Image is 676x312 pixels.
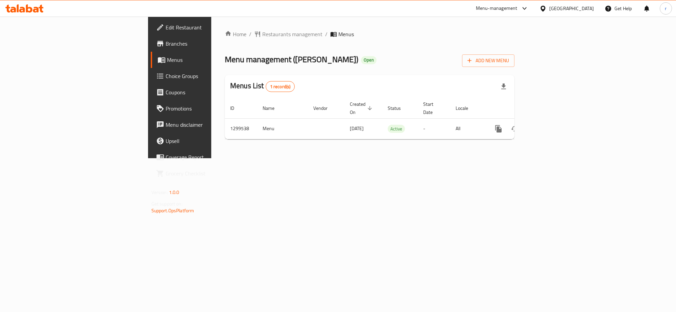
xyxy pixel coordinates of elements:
[456,104,477,112] span: Locale
[361,57,377,63] span: Open
[423,100,442,116] span: Start Date
[388,125,405,133] span: Active
[313,104,336,112] span: Vendor
[665,5,667,12] span: r
[167,56,256,64] span: Menus
[166,137,256,145] span: Upsell
[230,81,295,92] h2: Menus List
[225,30,514,38] nav: breadcrumb
[151,165,261,182] a: Grocery Checklist
[418,118,450,139] td: -
[266,81,295,92] div: Total records count
[151,199,183,208] span: Get support on:
[490,121,507,137] button: more
[151,188,168,197] span: Version:
[361,56,377,64] div: Open
[230,104,243,112] span: ID
[496,78,512,95] div: Export file
[151,117,261,133] a: Menu disclaimer
[263,104,283,112] span: Name
[485,98,561,119] th: Actions
[151,206,194,215] a: Support.OpsPlatform
[166,40,256,48] span: Branches
[450,118,485,139] td: All
[507,121,523,137] button: Change Status
[549,5,594,12] div: [GEOGRAPHIC_DATA]
[151,52,261,68] a: Menus
[169,188,179,197] span: 1.0.0
[151,100,261,117] a: Promotions
[151,19,261,35] a: Edit Restaurant
[350,124,364,133] span: [DATE]
[476,4,517,13] div: Menu-management
[338,30,354,38] span: Menus
[151,35,261,52] a: Branches
[151,133,261,149] a: Upsell
[467,56,509,65] span: Add New Menu
[262,30,322,38] span: Restaurants management
[388,104,410,112] span: Status
[166,153,256,161] span: Coverage Report
[151,68,261,84] a: Choice Groups
[325,30,328,38] li: /
[266,83,295,90] span: 1 record(s)
[257,118,308,139] td: Menu
[166,88,256,96] span: Coupons
[166,169,256,177] span: Grocery Checklist
[225,52,358,67] span: Menu management ( [PERSON_NAME] )
[254,30,322,38] a: Restaurants management
[350,100,374,116] span: Created On
[151,84,261,100] a: Coupons
[151,149,261,165] a: Coverage Report
[166,104,256,113] span: Promotions
[166,121,256,129] span: Menu disclaimer
[462,54,514,67] button: Add New Menu
[225,98,561,139] table: enhanced table
[166,23,256,31] span: Edit Restaurant
[166,72,256,80] span: Choice Groups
